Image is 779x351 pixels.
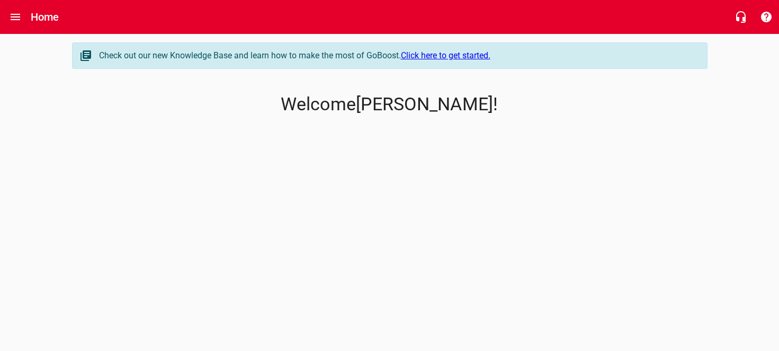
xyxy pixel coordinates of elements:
button: Live Chat [728,4,754,30]
button: Open drawer [3,4,28,30]
a: Click here to get started. [401,50,490,60]
h6: Home [31,8,59,25]
button: Support Portal [754,4,779,30]
div: Check out our new Knowledge Base and learn how to make the most of GoBoost. [99,49,696,62]
p: Welcome [PERSON_NAME] ! [72,94,708,115]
